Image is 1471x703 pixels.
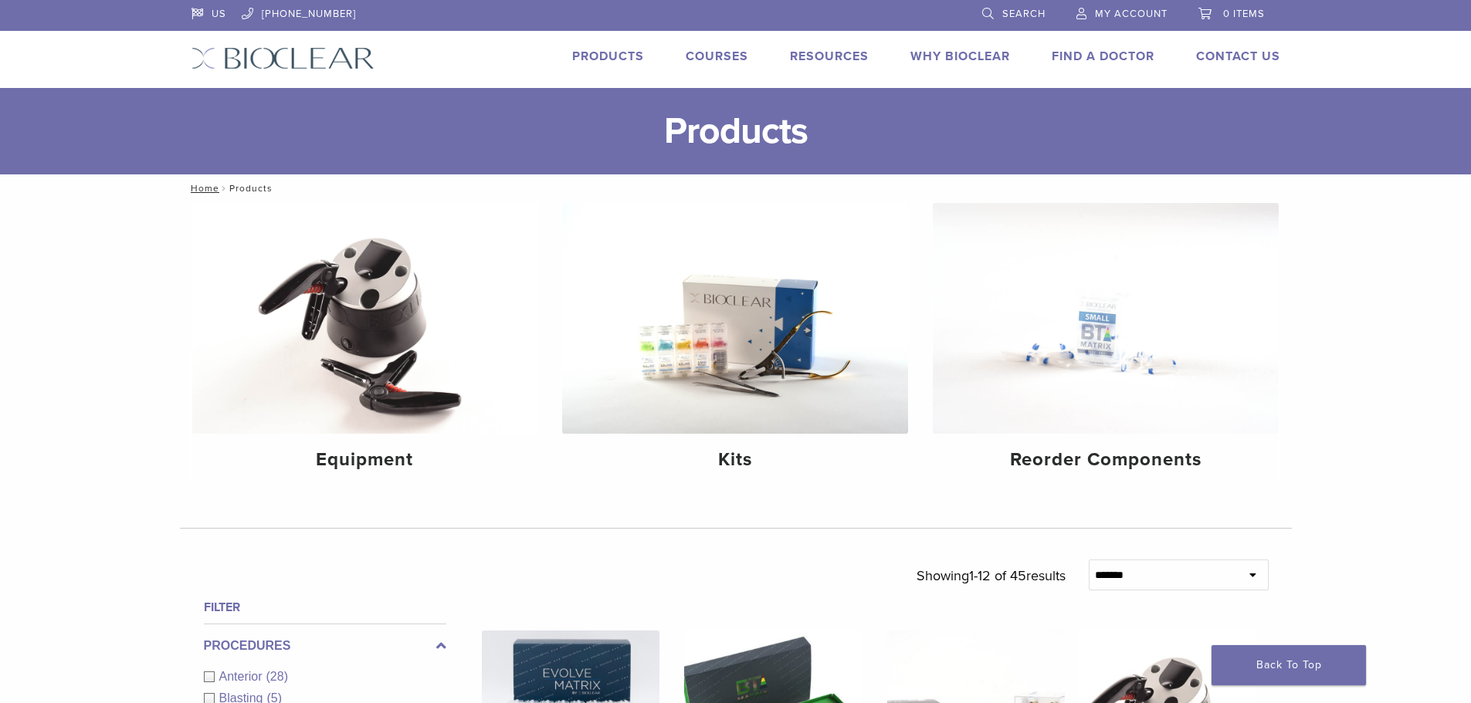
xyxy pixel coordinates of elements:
[686,49,748,64] a: Courses
[933,203,1279,434] img: Reorder Components
[1095,8,1168,20] span: My Account
[910,49,1010,64] a: Why Bioclear
[945,446,1266,474] h4: Reorder Components
[1196,49,1280,64] a: Contact Us
[186,183,219,194] a: Home
[572,49,644,64] a: Products
[562,203,908,484] a: Kits
[205,446,526,474] h4: Equipment
[266,670,288,683] span: (28)
[575,446,896,474] h4: Kits
[219,670,266,683] span: Anterior
[180,174,1292,202] nav: Products
[204,637,446,655] label: Procedures
[917,559,1066,592] p: Showing results
[1212,645,1366,685] a: Back To Top
[192,47,375,69] img: Bioclear
[1052,49,1154,64] a: Find A Doctor
[1002,8,1046,20] span: Search
[204,598,446,617] h4: Filter
[933,203,1279,484] a: Reorder Components
[969,567,1026,584] span: 1-12 of 45
[192,203,538,484] a: Equipment
[1223,8,1265,20] span: 0 items
[192,203,538,434] img: Equipment
[790,49,869,64] a: Resources
[562,203,908,434] img: Kits
[219,184,229,192] span: /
